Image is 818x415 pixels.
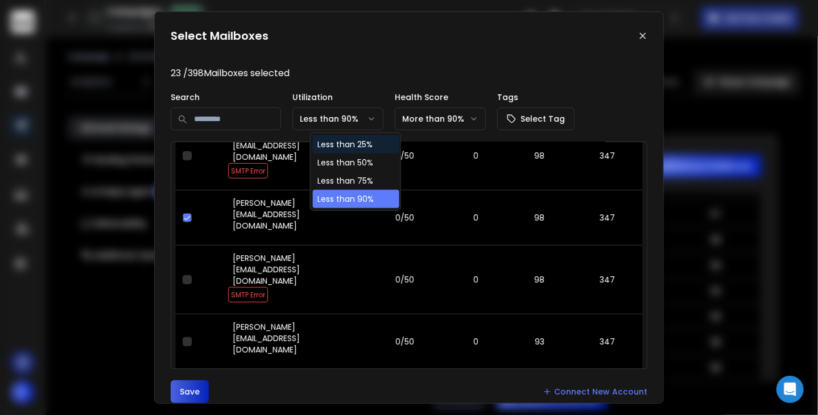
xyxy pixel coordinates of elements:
img: tab_domain_overview_orange.svg [31,66,40,75]
td: 347 [572,314,642,369]
img: logo_orange.svg [18,18,27,27]
img: website_grey.svg [18,30,27,39]
td: 98 [507,121,572,190]
p: Tags [497,92,575,103]
div: Less than 25% [317,139,373,150]
button: Save [171,380,209,403]
span: SMTP Error [228,287,268,302]
td: 347 [572,190,642,245]
td: 0/50 [365,245,445,314]
td: 0/50 [365,121,445,190]
p: Health Score [395,92,486,103]
p: 23 / 398 Mailboxes selected [171,67,647,80]
p: [PERSON_NAME][EMAIL_ADDRESS][DOMAIN_NAME] [233,128,358,163]
p: Search [171,92,281,103]
button: Select Tag [497,107,575,130]
div: Keywords by Traffic [126,67,192,74]
td: 98 [507,245,572,314]
td: 0/50 [365,314,445,369]
p: [PERSON_NAME][EMAIL_ADDRESS][DOMAIN_NAME] [233,252,358,287]
div: Less than 90% [317,193,374,205]
p: [PERSON_NAME][EMAIL_ADDRESS][DOMAIN_NAME] [233,197,358,231]
p: Utilization [292,92,383,103]
div: Less than 75% [317,175,373,186]
img: tab_keywords_by_traffic_grey.svg [113,66,122,75]
p: 0 [452,150,500,161]
p: [PERSON_NAME][EMAIL_ADDRESS][DOMAIN_NAME] [233,321,358,355]
p: 0 [452,274,500,285]
div: Domain: [URL] [30,30,81,39]
button: Less than 90% [292,107,383,130]
td: 93 [507,314,572,369]
p: 0 [452,212,500,223]
div: v 4.0.25 [32,18,56,27]
div: Domain Overview [43,67,102,74]
td: 98 [507,190,572,245]
td: 347 [572,121,642,190]
div: Less than 50% [317,157,373,168]
div: Open Intercom Messenger [776,376,804,403]
a: Connect New Account [543,386,647,397]
h1: Select Mailboxes [171,28,268,44]
p: 0 [452,336,500,347]
span: SMTP Error [228,163,268,179]
td: 347 [572,245,642,314]
td: 0/50 [365,190,445,245]
button: More than 90% [395,107,486,130]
